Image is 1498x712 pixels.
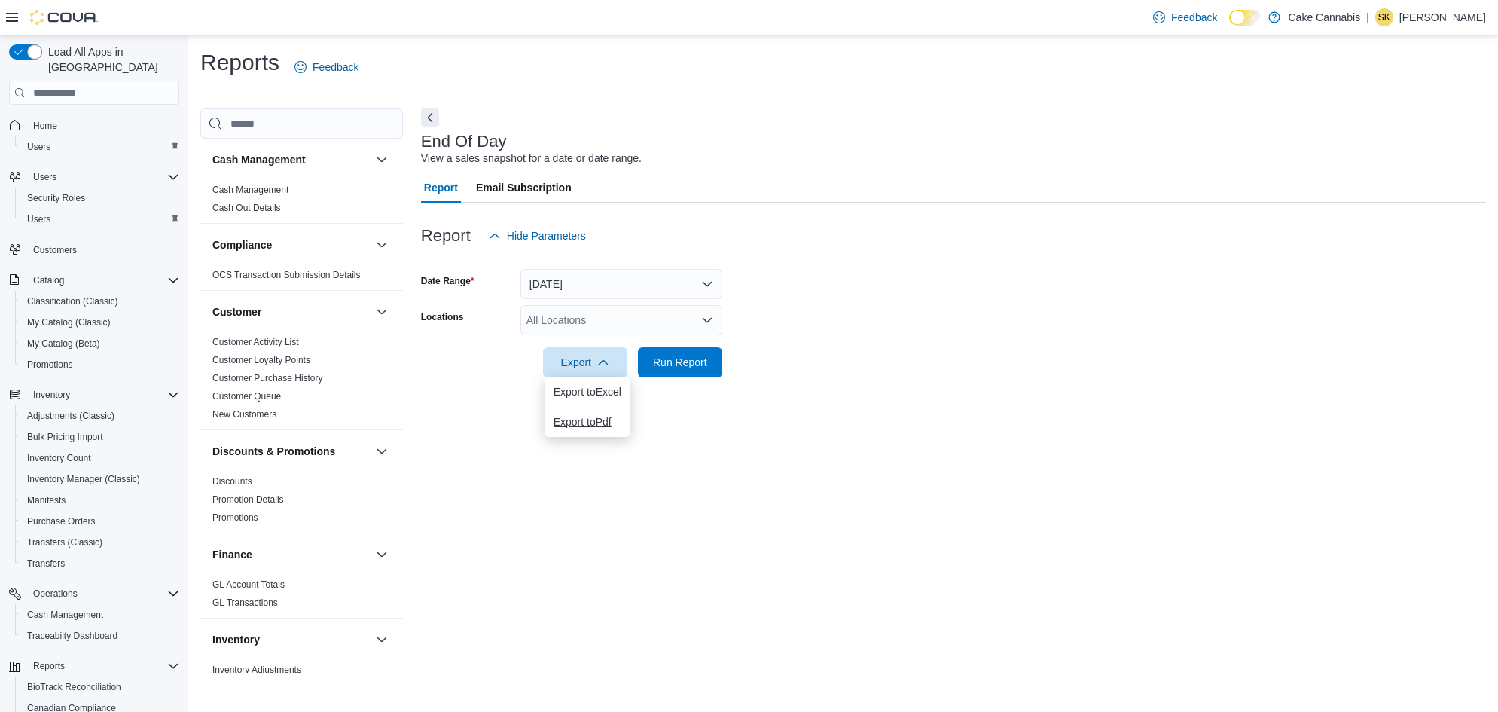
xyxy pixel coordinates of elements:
[212,547,252,562] h3: Finance
[421,151,642,167] div: View a sales snapshot for a date or date range.
[212,665,301,675] a: Inventory Adjustments
[212,579,285,590] a: GL Account Totals
[545,377,630,407] button: Export toExcel
[21,491,72,509] a: Manifests
[554,386,621,398] span: Export to Excel
[15,405,185,426] button: Adjustments (Classic)
[27,316,111,328] span: My Catalog (Classic)
[21,313,117,332] a: My Catalog (Classic)
[15,553,185,574] button: Transfers
[200,333,403,429] div: Customer
[212,391,281,402] a: Customer Queue
[701,314,713,326] button: Open list of options
[27,558,65,570] span: Transfers
[27,431,103,443] span: Bulk Pricing Import
[373,442,391,460] button: Discounts & Promotions
[21,555,71,573] a: Transfers
[15,209,185,230] button: Users
[27,536,102,549] span: Transfers (Classic)
[21,533,179,552] span: Transfers (Classic)
[212,494,284,505] a: Promotion Details
[27,630,117,642] span: Traceabilty Dashboard
[21,470,179,488] span: Inventory Manager (Classic)
[33,588,78,600] span: Operations
[21,491,179,509] span: Manifests
[3,655,185,677] button: Reports
[27,585,179,603] span: Operations
[21,292,124,310] a: Classification (Classic)
[15,312,185,333] button: My Catalog (Classic)
[421,227,471,245] h3: Report
[424,173,458,203] span: Report
[27,271,179,289] span: Catalog
[27,452,91,464] span: Inventory Count
[212,237,370,252] button: Compliance
[15,136,185,157] button: Users
[21,512,179,530] span: Purchase Orders
[21,356,79,374] a: Promotions
[212,152,306,167] h3: Cash Management
[21,210,56,228] a: Users
[421,311,464,323] label: Locations
[373,236,391,254] button: Compliance
[21,335,106,353] a: My Catalog (Beta)
[30,10,98,25] img: Cova
[421,108,439,127] button: Next
[15,604,185,625] button: Cash Management
[27,168,179,186] span: Users
[1171,10,1217,25] span: Feedback
[212,476,252,487] a: Discounts
[33,244,77,256] span: Customers
[27,240,179,259] span: Customers
[373,545,391,564] button: Finance
[15,354,185,375] button: Promotions
[21,292,179,310] span: Classification (Classic)
[27,657,71,675] button: Reports
[1399,8,1486,26] p: [PERSON_NAME]
[21,428,179,446] span: Bulk Pricing Import
[476,173,572,203] span: Email Subscription
[27,338,100,350] span: My Catalog (Beta)
[212,597,278,608] a: GL Transactions
[212,203,281,213] a: Cash Out Details
[21,678,179,696] span: BioTrack Reconciliation
[552,347,618,377] span: Export
[543,347,627,377] button: Export
[21,470,146,488] a: Inventory Manager (Classic)
[3,270,185,291] button: Catalog
[15,333,185,354] button: My Catalog (Beta)
[212,152,370,167] button: Cash Management
[653,355,707,370] span: Run Report
[21,555,179,573] span: Transfers
[212,373,323,384] a: Customer Purchase History
[200,47,279,78] h1: Reports
[212,444,370,459] button: Discounts & Promotions
[15,625,185,646] button: Traceabilty Dashboard
[1288,8,1360,26] p: Cake Cannabis
[27,115,179,134] span: Home
[200,266,403,290] div: Compliance
[21,189,179,207] span: Security Roles
[27,681,121,693] span: BioTrack Reconciliation
[15,532,185,553] button: Transfers (Classic)
[27,192,85,204] span: Security Roles
[27,410,114,422] span: Adjustments (Classic)
[27,609,103,621] span: Cash Management
[15,291,185,312] button: Classification (Classic)
[15,188,185,209] button: Security Roles
[212,632,370,647] button: Inventory
[3,239,185,261] button: Customers
[545,407,630,437] button: Export toPdf
[27,241,83,259] a: Customers
[27,515,96,527] span: Purchase Orders
[288,52,365,82] a: Feedback
[1147,2,1223,32] a: Feedback
[212,355,310,365] a: Customer Loyalty Points
[421,275,474,287] label: Date Range
[15,448,185,469] button: Inventory Count
[212,547,370,562] button: Finance
[21,606,109,624] a: Cash Management
[212,512,258,523] a: Promotions
[21,627,179,645] span: Traceabilty Dashboard
[1366,8,1369,26] p: |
